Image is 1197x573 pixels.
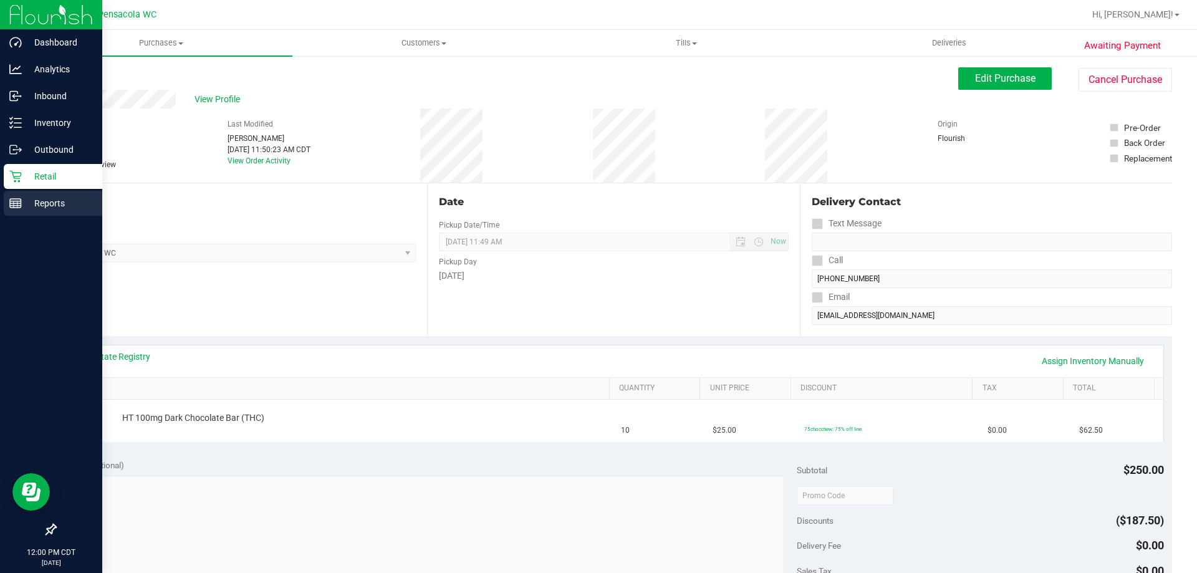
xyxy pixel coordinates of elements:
inline-svg: Dashboard [9,36,22,49]
inline-svg: Outbound [9,143,22,156]
label: Pickup Day [439,256,477,267]
span: $62.50 [1079,425,1103,436]
a: Assign Inventory Manually [1034,350,1152,372]
span: Purchases [30,37,292,49]
div: [PERSON_NAME] [228,133,310,144]
span: HT 100mg Dark Chocolate Bar (THC) [122,412,264,424]
span: Awaiting Payment [1084,39,1161,53]
span: Pensacola WC [98,9,156,20]
label: Call [812,251,843,269]
a: Discount [800,383,968,393]
label: Origin [938,118,958,130]
span: 75chocchew: 75% off line [804,426,862,432]
a: Deliveries [818,30,1080,56]
p: Analytics [22,62,97,77]
p: Outbound [22,142,97,157]
a: SKU [74,383,604,393]
inline-svg: Inbound [9,90,22,102]
p: Inventory [22,115,97,130]
inline-svg: Analytics [9,63,22,75]
p: Reports [22,196,97,211]
span: 10 [621,425,630,436]
span: Edit Purchase [975,72,1036,84]
label: Pickup Date/Time [439,219,499,231]
div: Flourish [938,133,1000,144]
a: Tax [983,383,1059,393]
input: Promo Code [797,486,893,505]
iframe: Resource center [12,473,50,511]
input: Format: (999) 999-9999 [812,269,1172,288]
inline-svg: Inventory [9,117,22,129]
span: $250.00 [1123,463,1164,476]
div: Delivery Contact [812,195,1172,209]
a: View State Registry [75,350,150,363]
span: Subtotal [797,465,827,475]
label: Last Modified [228,118,273,130]
a: Unit Price [710,383,786,393]
div: Date [439,195,788,209]
span: Deliveries [915,37,983,49]
span: Tills [555,37,817,49]
button: Cancel Purchase [1079,68,1172,92]
a: View Order Activity [228,156,291,165]
a: Total [1073,383,1149,393]
a: Purchases [30,30,292,56]
span: Hi, [PERSON_NAME]! [1092,9,1173,19]
span: ($187.50) [1116,514,1164,527]
label: Email [812,288,850,306]
span: $0.00 [1136,539,1164,552]
span: Discounts [797,509,834,532]
div: Pre-Order [1124,122,1161,134]
a: Quantity [619,383,695,393]
p: Inbound [22,89,97,104]
div: Location [55,195,416,209]
span: View Profile [195,93,244,106]
span: Delivery Fee [797,541,841,551]
span: Customers [293,37,554,49]
div: Replacement [1124,152,1172,165]
p: Retail [22,169,97,184]
button: Edit Purchase [958,67,1052,90]
div: [DATE] [439,269,788,282]
inline-svg: Retail [9,170,22,183]
p: 12:00 PM CDT [6,547,97,558]
label: Text Message [812,214,882,233]
span: $25.00 [713,425,736,436]
input: Format: (999) 999-9999 [812,233,1172,251]
p: [DATE] [6,558,97,567]
p: Dashboard [22,35,97,50]
span: $0.00 [988,425,1007,436]
div: Back Order [1124,137,1165,149]
inline-svg: Reports [9,197,22,209]
div: [DATE] 11:50:23 AM CDT [228,144,310,155]
a: Tills [555,30,817,56]
a: Customers [292,30,555,56]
